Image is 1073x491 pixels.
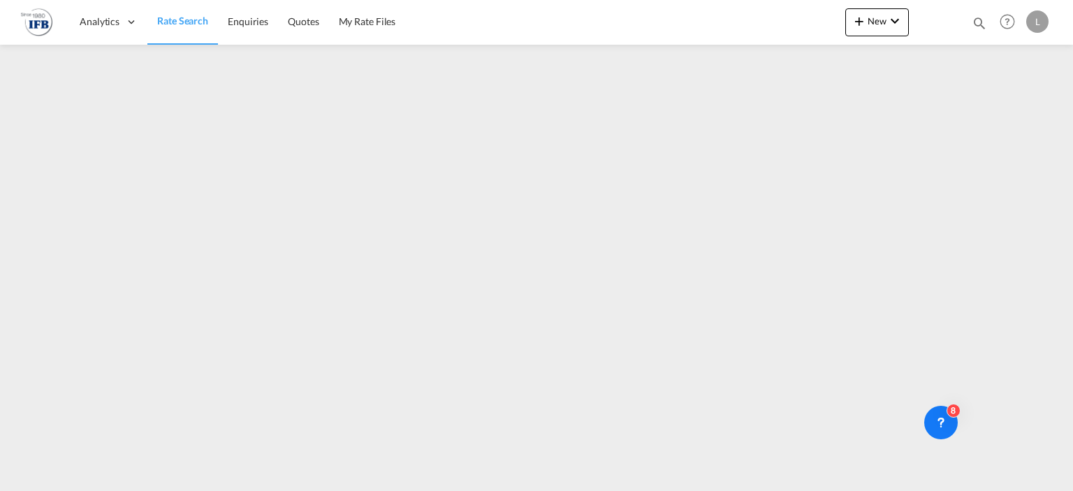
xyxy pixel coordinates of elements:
[228,15,268,27] span: Enquiries
[1026,10,1049,33] div: L
[80,15,119,29] span: Analytics
[845,8,909,36] button: icon-plus 400-fgNewicon-chevron-down
[995,10,1026,35] div: Help
[851,13,868,29] md-icon: icon-plus 400-fg
[21,6,52,38] img: de31bbe0256b11eebba44b54815f083d.png
[851,15,903,27] span: New
[339,15,396,27] span: My Rate Files
[288,15,319,27] span: Quotes
[157,15,208,27] span: Rate Search
[886,13,903,29] md-icon: icon-chevron-down
[995,10,1019,34] span: Help
[972,15,987,36] div: icon-magnify
[972,15,987,31] md-icon: icon-magnify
